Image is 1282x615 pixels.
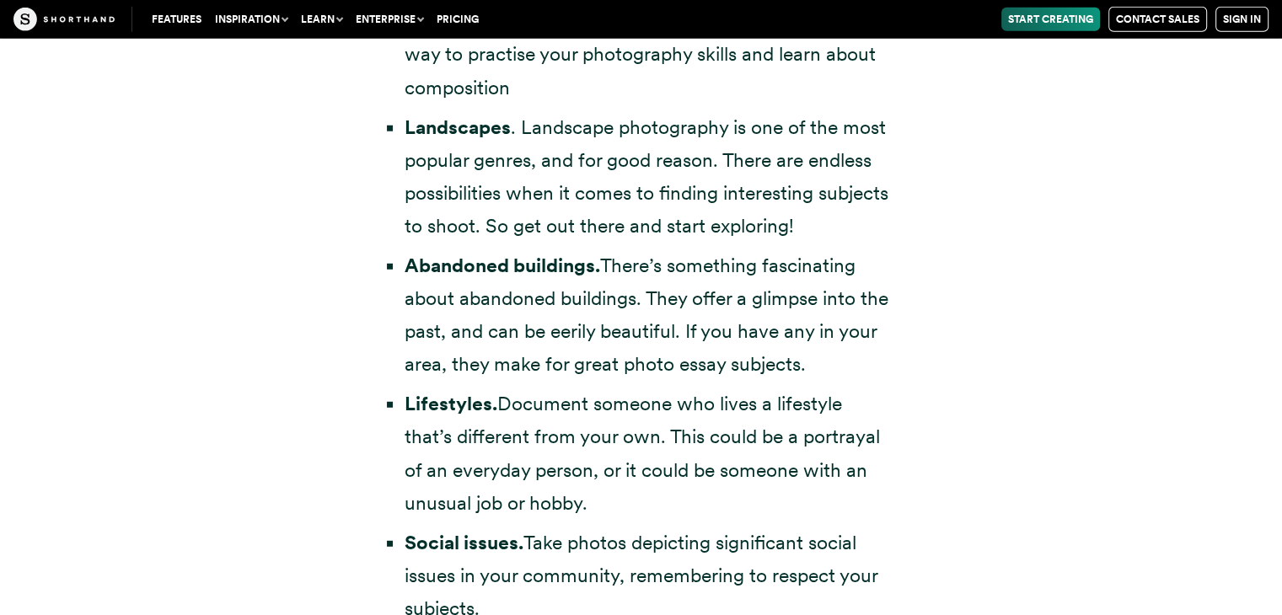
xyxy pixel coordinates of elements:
[208,8,294,31] button: Inspiration
[405,531,523,554] strong: Social issues.
[405,392,497,415] strong: Lifestyles.
[1108,7,1207,32] a: Contact Sales
[294,8,349,31] button: Learn
[405,249,894,381] li: There’s something fascinating about abandoned buildings. They offer a glimpse into the past, and ...
[145,8,208,31] a: Features
[405,254,600,277] strong: Abandoned buildings.
[405,388,894,519] li: Document someone who lives a lifestyle that’s different from your own. This could be a portrayal ...
[405,111,894,243] li: . Landscape photography is one of the most popular genres, and for good reason. There are endless...
[349,8,430,31] button: Enterprise
[405,115,511,139] strong: Landscapes
[13,8,115,31] img: The Craft
[1215,7,1269,32] a: Sign in
[1001,8,1100,31] a: Start Creating
[430,8,485,31] a: Pricing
